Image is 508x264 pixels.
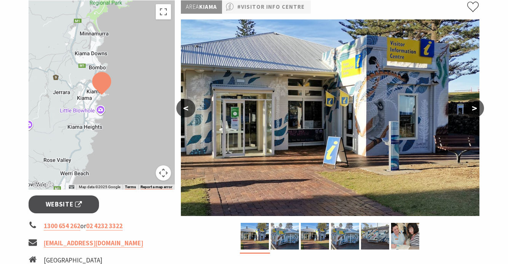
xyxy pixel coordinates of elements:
a: #Visitor Info Centre [237,2,305,12]
button: < [176,99,195,117]
img: Kiama Visitor Information Centre [331,223,359,250]
a: Open this area in Google Maps (opens a new window) [30,180,56,190]
a: 1300 654 262 [44,222,80,230]
img: Kiama Visitor Information Centre [271,223,299,250]
img: Google [30,180,56,190]
a: 02 4232 3322 [86,222,123,230]
button: Toggle fullscreen view [156,4,171,19]
img: Kiama Visitor Information Centre [391,223,419,250]
button: > [465,99,484,117]
span: Area [186,3,199,10]
img: Kiama Visitor Information Centre [181,19,479,216]
p: Kiama [181,0,222,14]
a: [EMAIL_ADDRESS][DOMAIN_NAME] [44,239,143,248]
img: Kiama Visitor Information Centre [361,223,389,250]
img: Kiama Visitor Information Centre [241,223,269,250]
button: Keyboard shortcuts [69,184,74,190]
li: or [29,221,175,231]
a: Report a map error [141,185,173,189]
a: Website [29,195,99,213]
button: Map camera controls [156,165,171,181]
img: Kiama Visitor Information Centre [301,223,329,250]
span: Website [46,199,82,210]
span: Map data ©2025 Google [79,185,120,189]
a: Terms [125,185,136,189]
